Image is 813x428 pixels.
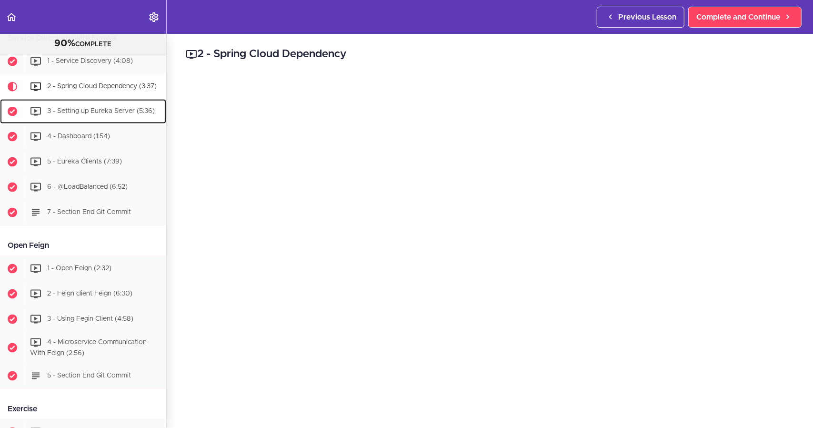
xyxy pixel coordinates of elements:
span: 90% [55,39,76,48]
span: 1 - Service Discovery (4:08) [47,58,133,64]
span: 6 - @LoadBalanced (6:52) [47,183,128,190]
span: Complete and Continue [696,11,780,23]
svg: Back to course curriculum [6,11,17,23]
div: COMPLETE [12,38,154,50]
span: 2 - Spring Cloud Dependency (3:37) [47,83,157,90]
iframe: Video Player [186,77,794,419]
span: 1 - Open Feign (2:32) [47,265,111,272]
span: 7 - Section End Git Commit [47,209,131,215]
span: 5 - Eureka Clients (7:39) [47,158,122,165]
span: 3 - Using Fegin Client (4:58) [47,316,133,322]
svg: Settings Menu [148,11,160,23]
span: 4 - Microservice Communication With Feign (2:56) [30,339,147,357]
span: 2 - Feign client Feign (6:30) [47,290,132,297]
h2: 2 - Spring Cloud Dependency [186,46,794,62]
span: 3 - Setting up Eureka Server (5:36) [47,108,155,114]
a: Previous Lesson [597,7,684,28]
span: 5 - Section End Git Commit [47,373,131,379]
a: Complete and Continue [688,7,802,28]
span: 4 - Dashboard (1:54) [47,133,110,140]
span: Previous Lesson [618,11,676,23]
